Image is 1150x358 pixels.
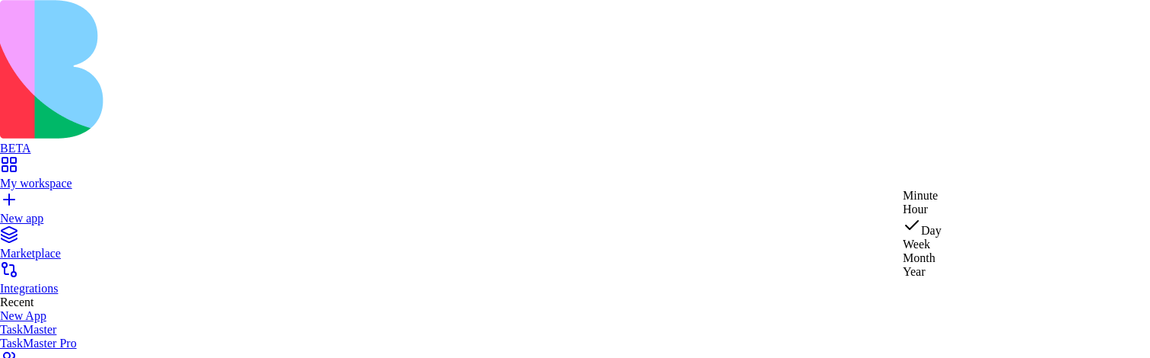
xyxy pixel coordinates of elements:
[903,238,930,251] span: Week
[903,265,925,278] span: Year
[903,203,928,216] span: Hour
[903,189,938,202] span: Minute
[921,224,942,237] span: Day
[903,251,936,264] span: Month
